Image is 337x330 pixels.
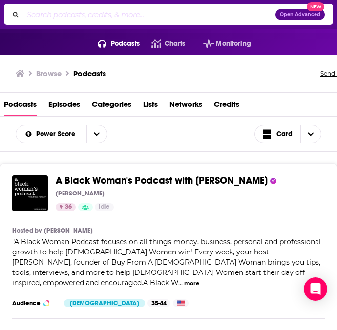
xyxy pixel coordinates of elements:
span: New [307,2,324,12]
a: Charts [140,36,185,52]
h4: Hosted by [12,227,42,234]
span: A Black Woman Podcast focuses on all things money, business, personal and professional growth to ... [12,237,321,287]
a: Episodes [48,97,80,116]
div: Open Intercom Messenger [304,277,327,301]
a: Lists [143,97,158,116]
a: A Black Woman's Podcast with [PERSON_NAME] [56,175,268,186]
img: A Black Woman's Podcast with Nikki Porcher [12,175,48,211]
p: [PERSON_NAME] [56,190,105,197]
a: Podcasts [4,97,37,116]
span: ... [178,278,183,287]
button: open menu [191,36,251,52]
span: Charts [165,37,186,51]
h3: Audience [12,299,56,307]
a: Podcasts [73,69,106,78]
span: Card [276,131,293,137]
h3: Browse [36,69,62,78]
button: Open AdvancedNew [275,9,325,20]
button: open menu [16,131,86,137]
span: Podcasts [111,37,140,51]
button: more [184,279,199,288]
a: 36 [56,203,76,211]
span: A Black Woman's Podcast with [PERSON_NAME] [56,175,268,187]
span: 36 [65,202,72,212]
a: Credits [214,97,239,116]
span: " [12,237,321,287]
a: [PERSON_NAME] [44,227,93,234]
a: Idle [95,203,114,211]
span: Idle [99,202,110,212]
div: [DEMOGRAPHIC_DATA] [64,299,145,307]
button: open menu [86,125,107,143]
h2: Choose List sort [16,125,107,143]
button: Choose View [254,125,322,143]
button: open menu [86,36,140,52]
input: Search podcasts, credits, & more... [23,7,275,22]
div: Search podcasts, credits, & more... [4,4,333,25]
a: Networks [169,97,202,116]
div: 35-44 [147,299,170,307]
a: Categories [92,97,131,116]
span: Open Advanced [280,12,320,17]
span: Monitoring [216,37,251,51]
span: Power Score [36,131,79,137]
